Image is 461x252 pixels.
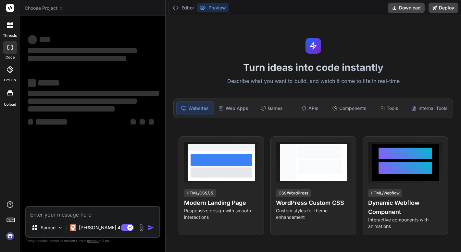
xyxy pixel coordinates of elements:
h4: Modern Landing Page [184,198,258,207]
span: ‌ [28,106,115,112]
div: Tools [370,101,407,115]
h4: WordPress Custom CSS [276,198,350,207]
img: signin [5,231,16,242]
p: Responsive design with smooth interactions [184,207,258,220]
h4: Dynamic Webflow Component [368,198,442,217]
label: code [6,55,15,60]
div: Components [330,101,369,115]
div: HTML/CSS/JS [184,189,216,197]
img: Pick Models [57,225,63,231]
span: ‌ [40,37,50,42]
div: APIs [292,101,329,115]
img: Claude 4 Sonnet [70,224,76,231]
span: ‌ [28,35,37,44]
span: ‌ [140,119,145,125]
button: Editor [170,3,197,12]
label: threads [3,33,17,38]
div: Web Apps [215,101,252,115]
div: Games [253,101,290,115]
img: icon [148,224,154,231]
span: ‌ [28,119,33,125]
p: [PERSON_NAME] 4 S.. [79,224,127,231]
span: ‌ [38,80,59,86]
p: Always double-check its answers. Your in Bind [25,238,160,244]
label: Upload [4,102,16,107]
span: Choose Project [25,5,63,11]
img: attachment [138,224,145,232]
button: Deploy [429,3,458,13]
p: Interactive components with animations [368,217,442,230]
span: ‌ [28,99,137,104]
p: Describe what you want to build, and watch it come to life in real-time [169,77,457,86]
p: Custom styles for theme enhancement [276,207,350,220]
span: ‌ [149,119,154,125]
span: ‌ [28,91,159,96]
span: ‌ [28,79,36,87]
span: ‌ [131,119,136,125]
button: Download [388,3,425,13]
span: privacy [87,239,99,243]
button: Preview [197,3,229,12]
div: CSS/WordPress [276,189,311,197]
label: GitHub [4,77,16,83]
span: ‌ [28,48,137,53]
div: Internal Tools [409,101,450,115]
p: Source [41,224,56,231]
div: Websites [176,101,214,115]
span: ‌ [28,56,126,61]
h1: Turn ideas into code instantly [169,61,457,73]
div: HTML/Webflow [368,189,402,197]
span: ‌ [36,119,67,125]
